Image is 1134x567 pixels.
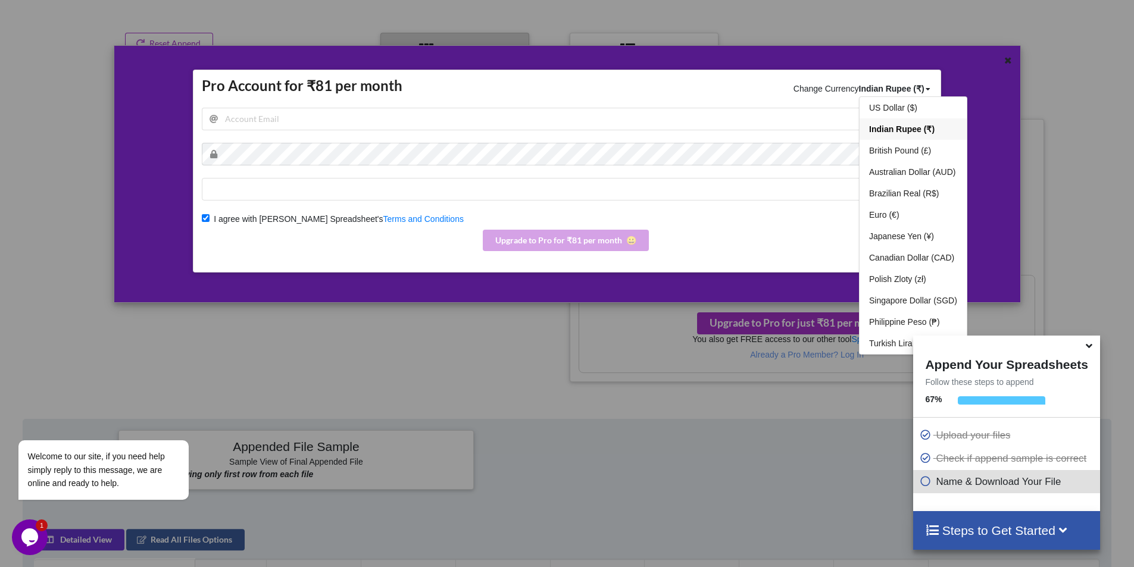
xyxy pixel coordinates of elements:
p: Check if append sample is correct [919,451,1096,466]
span: US Dollar ($) [869,103,917,112]
b: 67 % [925,394,942,404]
span: Japanese Yen (¥) [869,231,934,241]
span: Brazilian Real (R$) [869,189,939,198]
span: Canadian Dollar (CAD) [869,253,954,262]
span: I agree with [PERSON_NAME] Spreadsheet's [210,214,383,224]
p: Name & Download Your File [919,474,1096,489]
input: Account Email [202,108,932,130]
iframe: chat widget [12,519,50,555]
span: Singapore Dollar (SGD) [869,296,957,305]
span: British Pound (£) [869,146,931,155]
h4: Append Your Spreadsheets [913,354,1099,372]
span: Philippine Peso (₱) [869,317,940,327]
a: Terms and Conditions [383,214,464,224]
h2: Pro Account for ₹81 per month [202,77,626,95]
p: Change Currency [794,83,932,95]
span: Indian Rupee (₹) [869,124,935,134]
p: Upload your files [919,428,1096,443]
span: Polish Zloty (zł) [869,274,926,284]
iframe: chat widget [12,333,226,513]
iframe: Secure card payment input frame [205,184,932,195]
span: Euro (€) [869,210,899,220]
div: Indian Rupee (₹) [859,83,924,95]
h4: Steps to Get Started [925,523,1088,538]
span: Turkish Lira (₺) [869,339,926,348]
p: Follow these steps to append [913,376,1099,388]
span: Australian Dollar (AUD) [869,167,955,177]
